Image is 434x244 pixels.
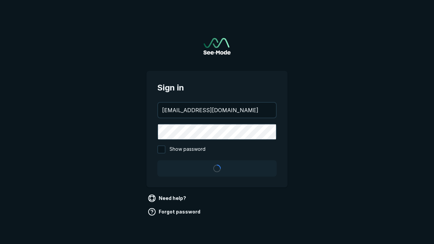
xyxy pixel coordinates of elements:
a: Need help? [146,193,189,204]
span: Sign in [157,82,277,94]
span: Show password [170,145,205,154]
input: your@email.com [158,103,276,118]
img: See-Mode Logo [203,38,231,55]
a: Go to sign in [203,38,231,55]
a: Forgot password [146,206,203,217]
